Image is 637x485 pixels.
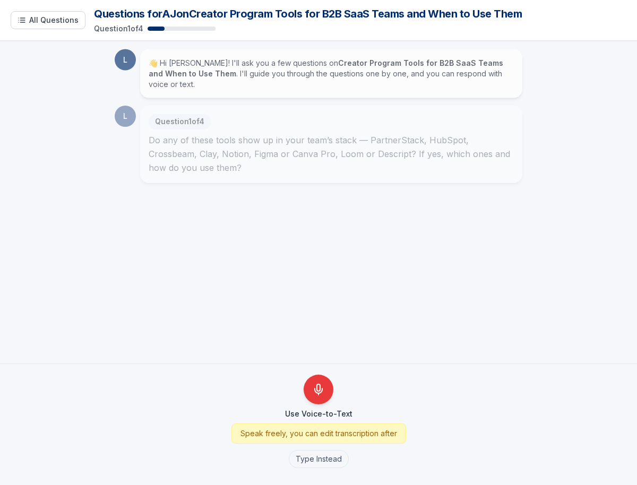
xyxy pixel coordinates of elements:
p: Question 1 of 4 [94,23,143,34]
span: 👋 [149,56,158,65]
p: Do any of these tools show up in your team’s stack — PartnerStack, HubSpot, Crossbeam, Clay, Noti... [149,130,514,171]
span: All Questions [29,15,79,25]
span: Question 1 of 4 [149,111,211,126]
p: Hi [PERSON_NAME]! I'll ask you a few questions on . I'll guide you through the questions one by o... [149,56,514,88]
h1: Questions for AJ on Creator Program Tools for B2B SaaS Teams and When to Use Them [94,6,626,21]
div: L [115,102,136,124]
div: Speak freely, you can edit transcription after [231,423,406,444]
button: Type Instead [289,450,349,468]
button: Use Voice-to-Text [304,375,333,404]
p: Use Voice-to-Text [285,409,352,419]
div: L [115,47,136,68]
button: Show all questions [11,11,85,29]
